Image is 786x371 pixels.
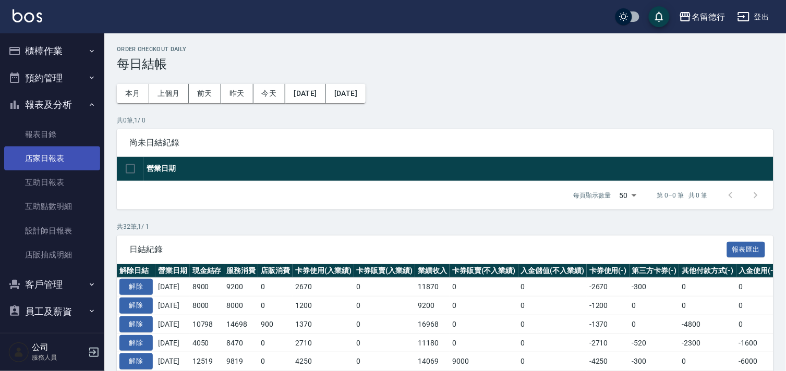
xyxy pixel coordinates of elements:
[32,342,85,353] h5: 公司
[224,296,259,315] td: 8000
[354,315,416,333] td: 0
[630,264,680,278] th: 第三方卡券(-)
[4,65,100,92] button: 預約管理
[518,315,587,333] td: 0
[415,333,450,352] td: 11180
[587,352,630,371] td: -4250
[117,57,773,71] h3: 每日結帳
[119,335,153,351] button: 解除
[587,264,630,278] th: 卡券使用(-)
[253,84,286,103] button: 今天
[326,84,366,103] button: [DATE]
[518,278,587,296] td: 0
[224,264,259,278] th: 服務消費
[258,278,293,296] td: 0
[258,333,293,352] td: 0
[518,333,587,352] td: 0
[692,10,725,23] div: 名留德行
[190,352,224,371] td: 12519
[190,333,224,352] td: 4050
[354,296,416,315] td: 0
[4,243,100,267] a: 店販抽成明細
[4,298,100,325] button: 員工及薪資
[736,278,779,296] td: 0
[293,296,354,315] td: 1200
[8,342,29,363] img: Person
[224,315,259,333] td: 14698
[117,46,773,53] h2: Order checkout daily
[736,333,779,352] td: -1600
[155,315,190,333] td: [DATE]
[258,264,293,278] th: 店販消費
[4,91,100,118] button: 報表及分析
[450,315,518,333] td: 0
[630,333,680,352] td: -520
[224,352,259,371] td: 9819
[518,352,587,371] td: 0
[736,315,779,333] td: 0
[155,352,190,371] td: [DATE]
[679,264,736,278] th: 其他付款方式(-)
[129,244,727,255] span: 日結紀錄
[518,296,587,315] td: 0
[258,352,293,371] td: 0
[144,157,773,181] th: 營業日期
[4,146,100,170] a: 店家日報表
[574,191,611,200] p: 每頁顯示數量
[675,6,729,28] button: 名留德行
[450,264,518,278] th: 卡券販賣(不入業績)
[736,264,779,278] th: 入金使用(-)
[630,296,680,315] td: 0
[450,278,518,296] td: 0
[258,315,293,333] td: 900
[190,264,224,278] th: 現金結存
[13,9,42,22] img: Logo
[293,315,354,333] td: 1370
[657,191,708,200] p: 第 0–0 筆 共 0 筆
[190,296,224,315] td: 8000
[4,38,100,65] button: 櫃檯作業
[354,333,416,352] td: 0
[415,352,450,371] td: 14069
[354,264,416,278] th: 卡券販賣(入業績)
[727,242,766,258] button: 報表匯出
[190,315,224,333] td: 10798
[119,279,153,295] button: 解除
[630,352,680,371] td: -300
[4,170,100,194] a: 互助日報表
[630,315,680,333] td: 0
[117,116,773,125] p: 共 0 筆, 1 / 0
[32,353,85,362] p: 服務人員
[450,333,518,352] td: 0
[293,278,354,296] td: 2670
[155,278,190,296] td: [DATE]
[736,352,779,371] td: -6000
[679,296,736,315] td: 0
[450,352,518,371] td: 9000
[354,278,416,296] td: 0
[293,333,354,352] td: 2710
[587,315,630,333] td: -1370
[4,325,100,352] button: 商品管理
[119,316,153,332] button: 解除
[293,264,354,278] th: 卡券使用(入業績)
[224,333,259,352] td: 8470
[587,333,630,352] td: -2710
[630,278,680,296] td: -300
[155,264,190,278] th: 營業日期
[224,278,259,296] td: 9200
[4,219,100,243] a: 設計師日報表
[155,333,190,352] td: [DATE]
[679,278,736,296] td: 0
[189,84,221,103] button: 前天
[4,122,100,146] a: 報表目錄
[119,298,153,314] button: 解除
[4,194,100,218] a: 互助點數明細
[679,315,736,333] td: -4800
[117,84,149,103] button: 本月
[587,278,630,296] td: -2670
[679,333,736,352] td: -2300
[679,352,736,371] td: 0
[4,271,100,298] button: 客戶管理
[129,138,761,148] span: 尚未日結紀錄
